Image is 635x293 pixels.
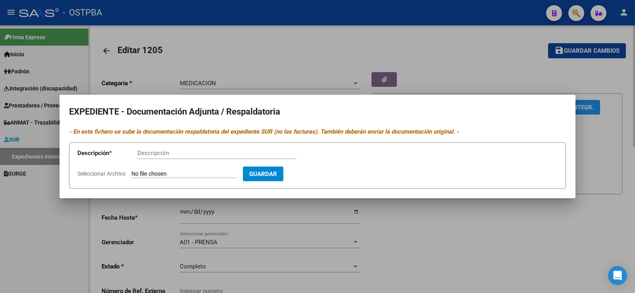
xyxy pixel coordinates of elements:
[77,149,137,158] p: Descripción
[608,266,627,285] div: Open Intercom Messenger
[77,170,125,177] span: Seleccionar Archivo
[243,167,283,181] button: Guardar
[69,104,566,119] h2: EXPEDIENTE - Documentación Adjunta / Respaldatoria
[249,170,277,178] span: Guardar
[69,128,459,135] i: - En este fichero se sube la documentación respaldatoria del expediente SUR (no las facturas). Ta...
